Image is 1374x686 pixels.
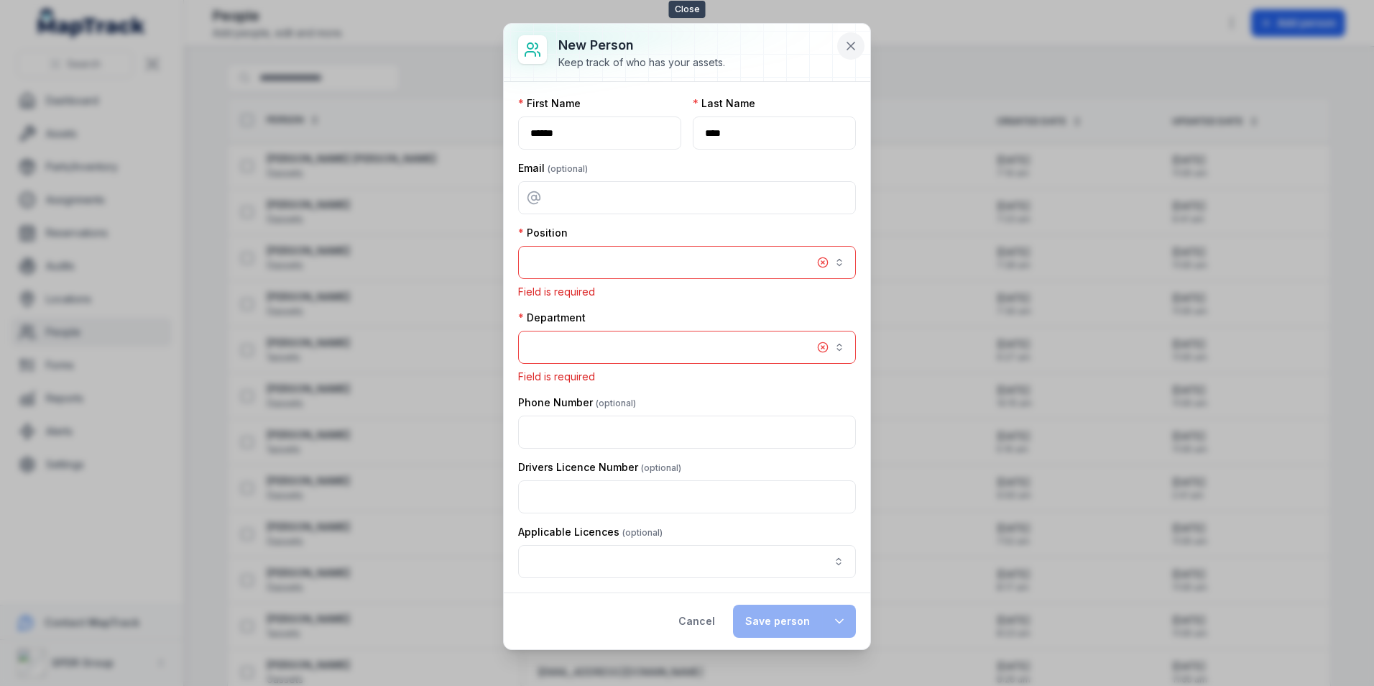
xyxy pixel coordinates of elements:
label: Phone Number [518,395,636,410]
button: Cancel [666,605,727,638]
p: Field is required [518,370,856,384]
label: Applicable Licences [518,525,663,539]
label: Position [518,226,568,240]
p: Field is required [518,285,856,299]
label: Drivers Licence Number [518,460,681,475]
input: person-add:cf[a5f131d4-f479-476f-b193-28e9569ab92d]-label [518,246,856,279]
label: First Name [518,96,581,111]
div: Keep track of who has your assets. [558,55,725,70]
label: Email [518,161,588,175]
input: person-add:cf[d58871d9-fb17-4953-add9-129f58a8aa2a]-label [518,331,856,364]
span: Close [669,1,706,18]
label: Last Name [693,96,755,111]
label: Department [518,311,586,325]
h3: New person [558,35,725,55]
